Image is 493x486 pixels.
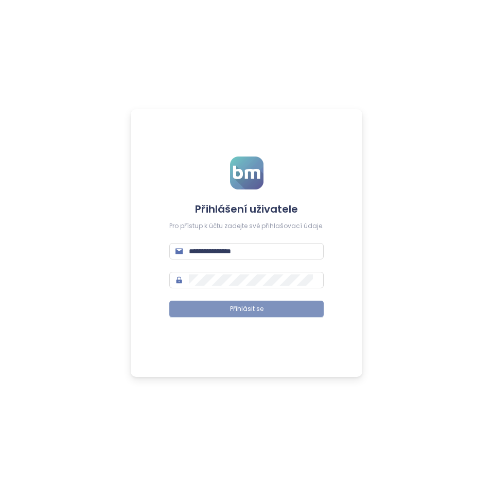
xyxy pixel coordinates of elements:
button: Přihlásit se [169,301,324,317]
h4: Přihlášení uživatele [169,202,324,216]
span: Přihlásit se [230,304,263,314]
img: logo [230,157,263,189]
span: lock [175,276,183,284]
div: Pro přístup k účtu zadejte své přihlašovací údaje. [169,221,324,231]
span: mail [175,248,183,255]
